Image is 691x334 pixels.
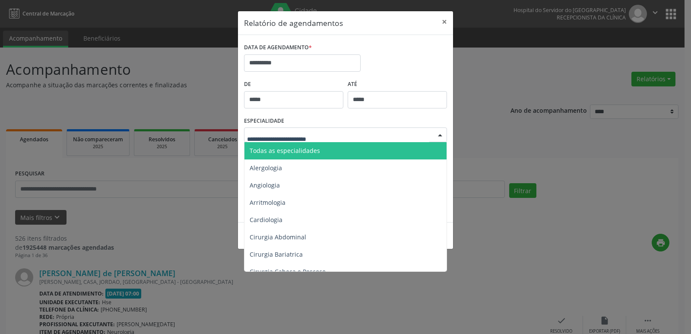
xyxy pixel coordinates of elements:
[250,250,303,258] span: Cirurgia Bariatrica
[250,146,320,155] span: Todas as especialidades
[250,233,306,241] span: Cirurgia Abdominal
[436,11,453,32] button: Close
[250,181,280,189] span: Angiologia
[250,198,285,207] span: Arritmologia
[348,78,447,91] label: ATÉ
[244,41,312,54] label: DATA DE AGENDAMENTO
[244,17,343,29] h5: Relatório de agendamentos
[250,164,282,172] span: Alergologia
[244,115,284,128] label: ESPECIALIDADE
[250,216,282,224] span: Cardiologia
[250,267,326,276] span: Cirurgia Cabeça e Pescoço
[244,78,343,91] label: De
